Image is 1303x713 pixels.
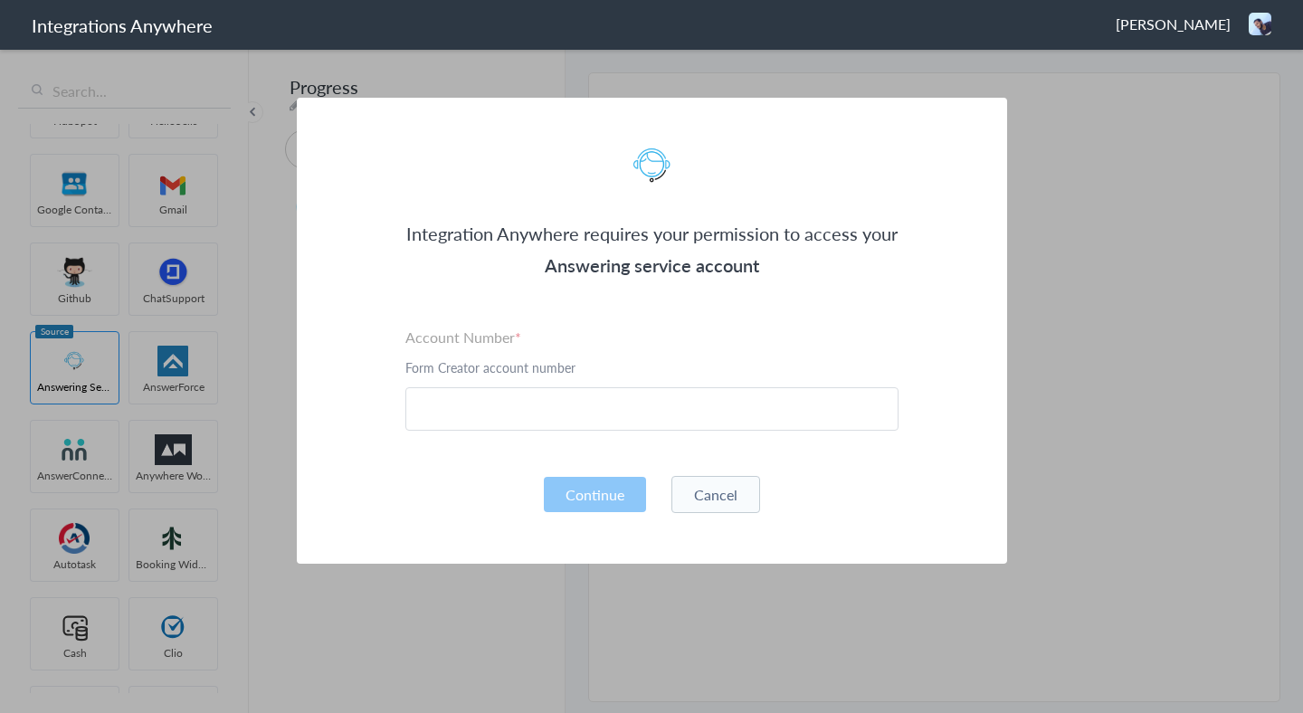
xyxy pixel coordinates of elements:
button: Cancel [671,476,760,513]
h1: Integrations Anywhere [32,13,213,38]
h3: Answering service account [405,250,899,281]
p: Form Creator account number [405,358,899,376]
img: Answering_service.png [623,137,681,195]
span: [PERSON_NAME] [1116,14,1231,34]
label: Account Number [405,327,899,347]
button: Continue [544,477,646,512]
img: photo-me.jpg [1249,13,1271,35]
p: Integration Anywhere requires your permission to access your [405,218,899,250]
